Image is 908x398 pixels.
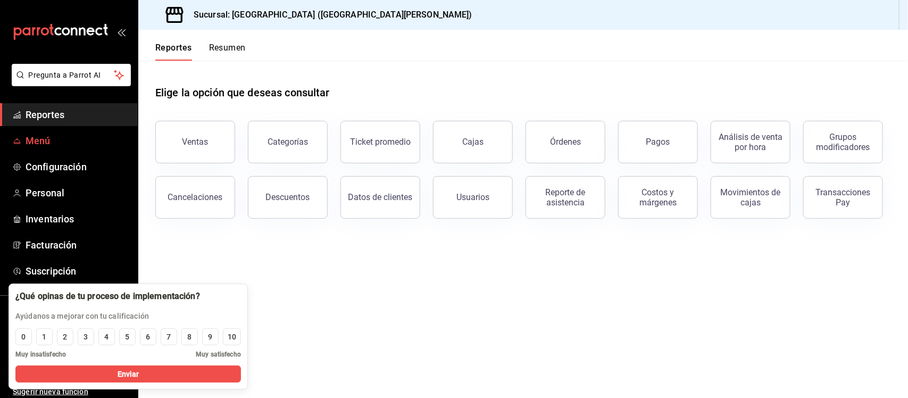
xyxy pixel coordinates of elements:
button: 4 [98,328,115,345]
div: 4 [104,331,109,343]
div: Ticket promedio [350,137,411,147]
div: ¿Qué opinas de tu proceso de implementación? [15,291,200,302]
div: Descuentos [266,192,310,202]
button: Reporte de asistencia [526,176,605,219]
span: Pregunta a Parrot AI [29,70,114,81]
button: 8 [181,328,198,345]
button: Ventas [155,121,235,163]
button: 5 [119,328,136,345]
div: navigation tabs [155,43,246,61]
span: Menú [26,134,129,148]
div: Cancelaciones [168,192,223,202]
div: Reporte de asistencia [532,187,598,208]
button: Transacciones Pay [803,176,883,219]
button: 7 [161,328,177,345]
div: 7 [166,331,171,343]
button: Descuentos [248,176,328,219]
span: Enviar [118,369,139,380]
span: Inventarios [26,212,129,226]
div: Grupos modificadores [810,132,876,152]
div: Costos y márgenes [625,187,691,208]
div: 1 [42,331,46,343]
div: 0 [21,331,26,343]
span: Suscripción [26,264,129,278]
span: Facturación [26,238,129,252]
button: 6 [140,328,156,345]
button: 0 [15,328,32,345]
div: Datos de clientes [348,192,413,202]
button: Resumen [209,43,246,61]
button: Grupos modificadores [803,121,883,163]
button: Pregunta a Parrot AI [12,64,131,86]
div: Ventas [182,137,209,147]
div: Órdenes [550,137,581,147]
button: Categorías [248,121,328,163]
span: Configuración [26,160,129,174]
button: Datos de clientes [340,176,420,219]
button: Enviar [15,366,241,383]
div: Transacciones Pay [810,187,876,208]
button: open_drawer_menu [117,28,126,36]
div: 2 [63,331,67,343]
p: Ayúdanos a mejorar con tu calificación [15,311,200,322]
button: Análisis de venta por hora [711,121,790,163]
button: Reportes [155,43,192,61]
div: Usuarios [456,192,489,202]
div: 3 [84,331,88,343]
button: 1 [36,328,53,345]
span: Muy insatisfecho [15,350,66,359]
button: 10 [223,328,241,345]
button: Ticket promedio [340,121,420,163]
span: Personal [26,186,129,200]
div: Cajas [462,137,484,147]
span: Muy satisfecho [196,350,241,359]
button: 9 [202,328,219,345]
button: 3 [78,328,94,345]
div: Análisis de venta por hora [718,132,784,152]
button: Usuarios [433,176,513,219]
div: 10 [228,331,236,343]
h1: Elige la opción que deseas consultar [155,85,330,101]
button: Costos y márgenes [618,176,698,219]
button: Movimientos de cajas [711,176,790,219]
button: 2 [57,328,73,345]
button: Cancelaciones [155,176,235,219]
div: Categorías [268,137,308,147]
button: Pagos [618,121,698,163]
button: Órdenes [526,121,605,163]
div: Movimientos de cajas [718,187,784,208]
div: Pagos [646,137,670,147]
a: Pregunta a Parrot AI [7,77,131,88]
div: 8 [187,331,191,343]
div: 6 [146,331,150,343]
span: Sugerir nueva función [13,386,129,397]
div: 5 [125,331,129,343]
h3: Sucursal: [GEOGRAPHIC_DATA] ([GEOGRAPHIC_DATA][PERSON_NAME]) [185,9,472,21]
button: Cajas [433,121,513,163]
span: Reportes [26,107,129,122]
div: 9 [208,331,212,343]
